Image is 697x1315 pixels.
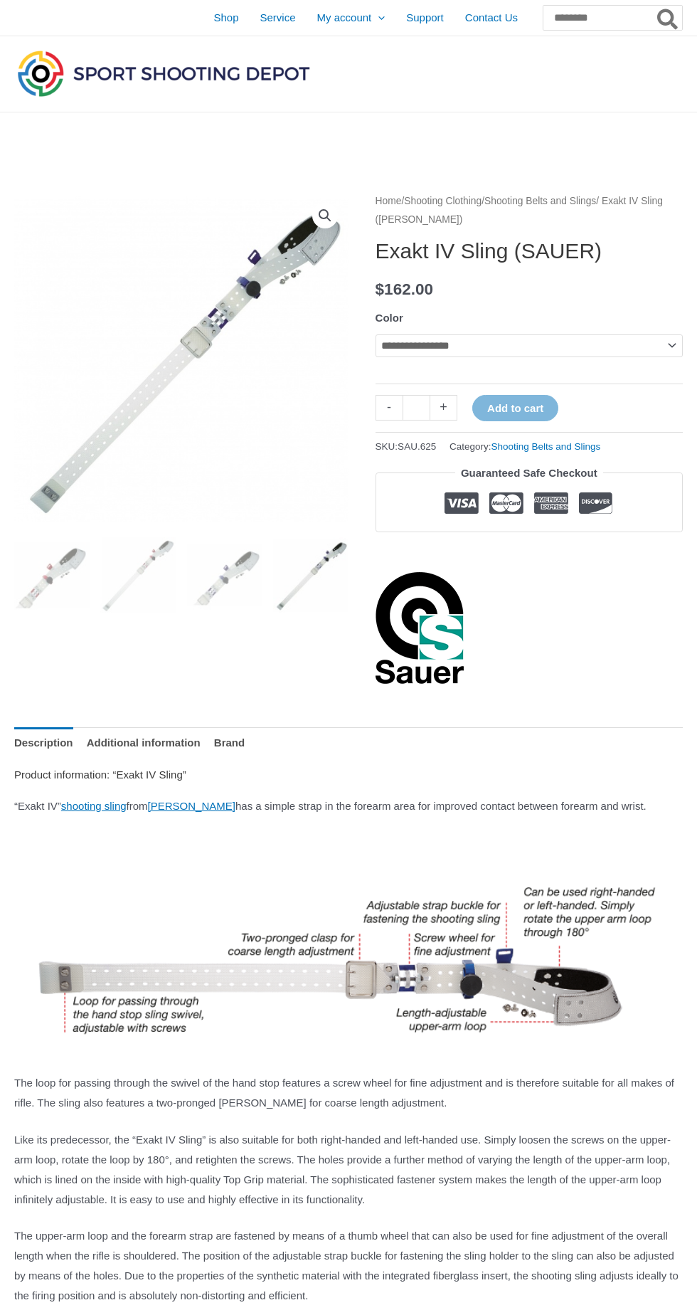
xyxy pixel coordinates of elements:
[376,571,464,685] a: Sauer Shooting Sportswear
[376,192,683,228] nav: Breadcrumb
[14,1130,683,1209] p: Like its predecessor, the “Exakt IV Sling” is also suitable for both right-handed and left-handed...
[376,312,403,324] label: Color
[214,727,245,758] a: Brand
[376,543,683,560] iframe: Customer reviews powered by Trustpilot
[404,196,481,206] a: Shooting Clothing
[403,395,430,420] input: Product quantity
[14,1226,683,1305] p: The upper-arm loop and the forearm strap are fastened by means of a thumb wheel that can also be ...
[376,196,402,206] a: Home
[376,395,403,420] a: -
[273,537,348,613] img: Exakt IV Sling (SAUER) - Image 4
[312,203,338,228] a: View full-screen image gallery
[14,192,348,527] img: Exakt IV Sling (SAUER) - Image 4
[14,537,90,613] img: Exakt IV Sling
[376,280,433,298] bdi: 162.00
[491,441,600,452] a: Shooting Belts and Slings
[455,463,603,483] legend: Guaranteed Safe Checkout
[654,6,682,30] button: Search
[61,800,127,812] a: shooting sling
[14,1073,683,1113] p: The loop for passing through the swivel of the hand stop features a screw wheel for fine adjustme...
[430,395,457,420] a: +
[14,796,683,816] p: “Exakt IV” from has a simple strap in the forearm area for improved contact between forearm and w...
[14,727,73,758] a: Description
[87,727,201,758] a: Additional information
[484,196,596,206] a: Shooting Belts and Slings
[14,769,683,782] h6: Product information: “Exakt IV Sling”
[376,280,385,298] span: $
[148,800,235,812] a: [PERSON_NAME]
[398,441,436,452] span: SAU.625
[472,395,558,421] button: Add to cart
[14,47,313,100] img: Sport Shooting Depot
[100,537,176,613] img: Exakt IV Sling (SAUER) - Image 2
[376,438,437,455] span: SKU:
[187,537,262,613] img: Exakt IV Sling (SAUER) - Image 3
[449,438,600,455] span: Category:
[376,238,683,264] h1: Exakt IV Sling (SAUER)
